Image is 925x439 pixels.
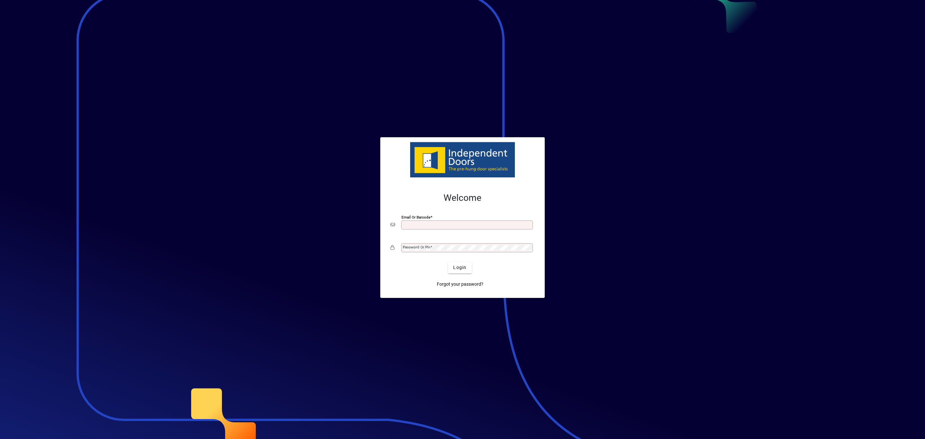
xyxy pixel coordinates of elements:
[403,245,430,249] mat-label: Password or Pin
[437,281,483,288] span: Forgot your password?
[453,264,466,271] span: Login
[434,279,486,290] a: Forgot your password?
[391,193,534,203] h2: Welcome
[448,262,471,273] button: Login
[401,215,430,219] mat-label: Email or Barcode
